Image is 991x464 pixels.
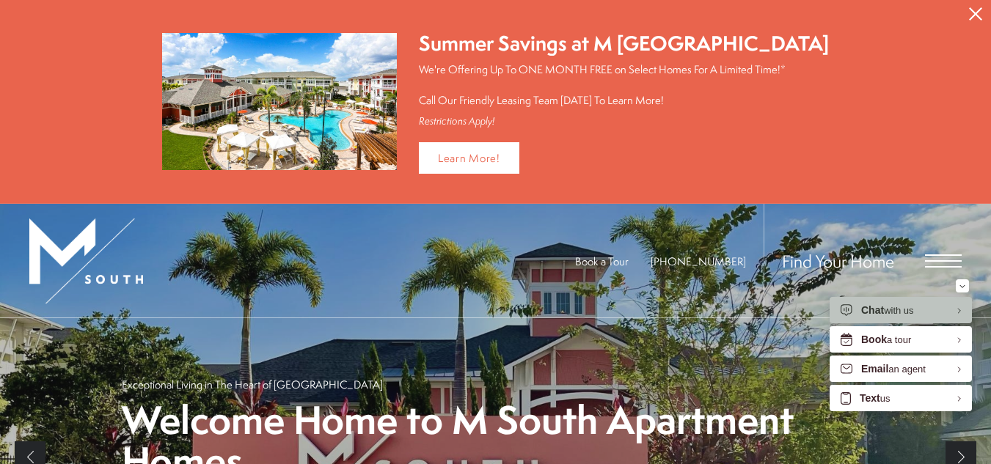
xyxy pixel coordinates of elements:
a: Call Us at 813-570-8014 [651,254,746,269]
p: Exceptional Living in The Heart of [GEOGRAPHIC_DATA] [122,377,383,392]
p: We're Offering Up To ONE MONTH FREE on Select Homes For A Limited Time!* Call Our Friendly Leasin... [419,62,829,108]
img: MSouth [29,218,143,303]
span: [PHONE_NUMBER] [651,254,746,269]
button: Open Menu [925,254,962,268]
div: Restrictions Apply! [419,115,829,128]
a: Find Your Home [782,249,894,273]
div: Summer Savings at M [GEOGRAPHIC_DATA] [419,29,829,58]
a: Book a Tour [575,254,629,269]
img: Summer Savings at M South Apartments [162,33,397,170]
a: Learn More! [419,142,519,174]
